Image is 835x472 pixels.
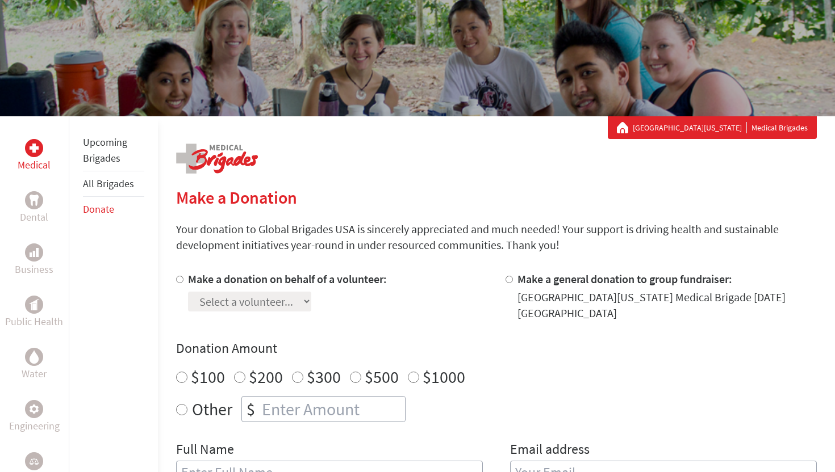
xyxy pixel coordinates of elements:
img: Water [30,350,39,363]
a: BusinessBusiness [15,243,53,277]
label: $300 [307,366,341,387]
img: Dental [30,195,39,205]
p: Business [15,262,53,277]
li: Upcoming Brigades [83,130,144,171]
div: Dental [25,191,43,209]
label: $500 [365,366,399,387]
label: Make a general donation to group fundraiser: [517,272,732,286]
a: WaterWater [22,348,47,382]
a: All Brigades [83,177,134,190]
label: $200 [249,366,283,387]
img: Legal Empowerment [30,458,39,465]
img: Engineering [30,404,39,414]
label: $1000 [423,366,465,387]
h2: Make a Donation [176,187,817,208]
label: Full Name [176,440,234,461]
input: Enter Amount [260,397,405,422]
p: Engineering [9,418,60,434]
li: Donate [83,197,144,222]
label: $100 [191,366,225,387]
a: DentalDental [20,191,48,225]
p: Water [22,366,47,382]
a: Public HealthPublic Health [5,296,63,330]
label: Email address [510,440,590,461]
p: Medical [18,157,51,173]
div: $ [242,397,260,422]
img: Public Health [30,299,39,310]
img: Medical [30,144,39,153]
div: Engineering [25,400,43,418]
div: Water [25,348,43,366]
label: Other [192,396,232,422]
a: Upcoming Brigades [83,136,127,165]
a: MedicalMedical [18,139,51,173]
div: Legal Empowerment [25,452,43,470]
a: EngineeringEngineering [9,400,60,434]
img: logo-medical.png [176,144,258,174]
div: Medical Brigades [617,122,808,133]
div: [GEOGRAPHIC_DATA][US_STATE] Medical Brigade [DATE] [GEOGRAPHIC_DATA] [517,289,817,321]
h4: Donation Amount [176,339,817,357]
p: Your donation to Global Brigades USA is sincerely appreciated and much needed! Your support is dr... [176,221,817,253]
div: Business [25,243,43,262]
div: Medical [25,139,43,157]
div: Public Health [25,296,43,314]
a: Donate [83,203,114,216]
img: Business [30,248,39,257]
p: Dental [20,209,48,225]
li: All Brigades [83,171,144,197]
label: Make a donation on behalf of a volunteer: [188,272,387,286]
p: Public Health [5,314,63,330]
a: [GEOGRAPHIC_DATA][US_STATE] [633,122,747,133]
